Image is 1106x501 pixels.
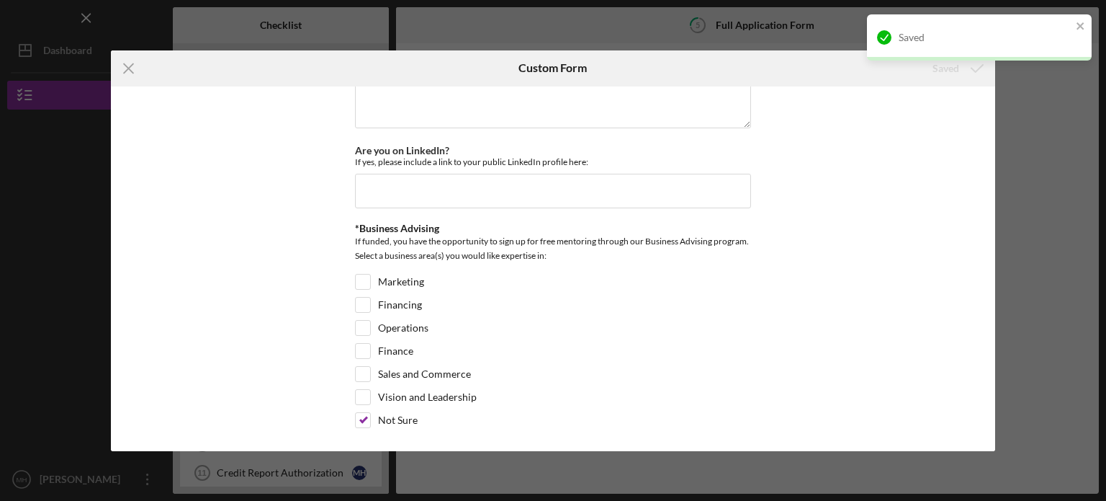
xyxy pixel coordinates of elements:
button: close [1076,20,1086,34]
h6: Custom Form [518,61,587,74]
div: *Business Advising [355,223,751,234]
label: Marketing [378,275,424,289]
div: If yes, please include a link to your public LinkedIn profile here: [355,156,751,167]
label: Not Sure [378,413,418,427]
div: If funded, you have the opportunity to sign up for free mentoring through our Business Advising p... [355,234,751,267]
label: Operations [378,321,428,335]
label: Are you on LinkedIn? [355,144,449,156]
label: Vision and Leadership [378,390,477,404]
label: Finance [378,344,413,358]
label: Sales and Commerce [378,367,471,381]
label: Financing [378,298,422,312]
div: Saved [899,32,1071,43]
